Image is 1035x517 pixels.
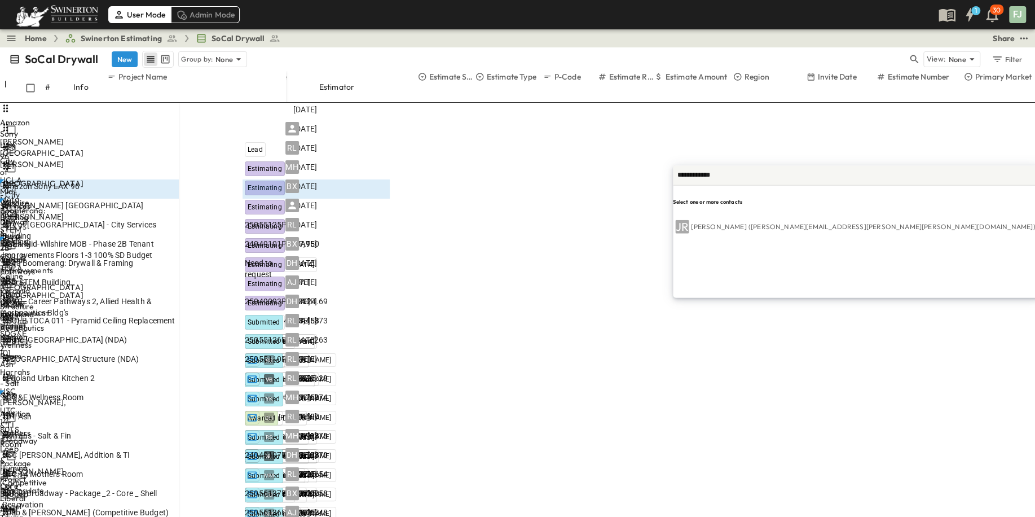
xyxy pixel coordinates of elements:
span: 24049107P [245,449,287,461]
span: 25056137P [245,488,287,499]
div: DH [285,295,299,308]
div: DH [285,256,299,270]
div: AJ [285,275,299,289]
p: Region [745,71,769,82]
div: RL [285,352,299,366]
div: MH [285,429,299,442]
div: MH [285,391,299,404]
span: 25049093P [245,296,287,307]
h6: 1 [975,6,977,15]
div: # [45,71,73,103]
div: BX [285,179,299,193]
span: 25055126P [245,334,287,345]
span: Amazon Sony LAX 96 [2,181,80,192]
span: 25055125P [245,219,287,230]
p: 30 [993,6,1001,15]
p: Due Date [254,71,287,82]
div: Estimator [319,71,418,103]
div: MH [285,160,299,174]
span: City of [GEOGRAPHIC_DATA] - City Services Building [2,219,177,242]
span: [PERSON_NAME] [GEOGRAPHIC_DATA][PERSON_NAME] [2,200,177,222]
span: Legoland Urban Kitchen 2 [2,373,95,384]
button: row view [144,52,157,66]
span: 375 [314,430,328,441]
p: Project Name [118,71,167,82]
div: Info [73,71,107,103]
span: [DATE] [293,200,317,211]
div: RL [285,410,299,423]
div: RL [285,333,299,347]
span: [GEOGRAPHIC_DATA] Structure (NDA) [2,353,139,365]
div: Admin Mode [171,6,240,23]
span: SDG&E Wellness Room [2,392,83,403]
img: 6c363589ada0b36f064d841b69d3a419a338230e66bb0a533688fa5cc3e9e735.png [14,3,100,27]
div: Filter [991,53,1023,65]
span: [DATE] [293,238,317,249]
span: [DATE] [293,142,317,154]
div: RL [285,371,299,385]
div: RL [285,314,299,327]
span: 801 S. Broadway - Package _2 - Core _ Shell Renovation [2,488,177,510]
p: Estimate Status [429,71,475,82]
span: UCLA Mid-Wilshire MOB - Phase 2B Tenant Improvements Floors 1-3 100% SD Budget [2,238,177,261]
p: Estimate Number [888,71,950,82]
div: BX [285,487,299,500]
div: RL [285,218,299,231]
div: BX [285,237,299,251]
span: 374 [314,392,328,403]
span: UTC 14 Mothers Room [2,468,83,480]
nav: breadcrumbs [25,33,287,44]
span: USD STEM Building [2,277,71,288]
button: test [1017,32,1030,45]
p: Estimate Round [609,71,654,82]
p: View: [926,53,946,65]
span: 263 [314,334,328,345]
span: SBVC - Career Pathways 2, Allied Health & Aeronautics Bldg's [2,296,177,318]
span: SoCal Drywall [212,33,265,44]
span: Harrahs - Salt & Fin [2,430,71,441]
span: USC [PERSON_NAME], Addition & TI [2,449,130,461]
p: P-Code [554,71,581,82]
span: Meta Boomerang: Drywall & Framing [2,257,134,269]
span: 24049101P [245,238,287,249]
span: [DATE] [293,123,317,134]
p: None [948,54,966,65]
p: Invite Date [818,71,857,82]
p: None [215,54,234,65]
a: Home [25,33,47,44]
span: [DATE] [293,181,317,192]
p: Estimate Type [487,71,536,82]
div: table view [142,51,174,68]
button: kanban view [158,52,172,66]
p: Estimate Amount [666,71,728,82]
span: [DATE] [293,161,317,173]
span: CSULB TOCA 011 - Pyramid Ceiling Replacement [2,315,175,326]
div: Share [993,33,1015,44]
span: Need to request [245,257,295,280]
span: [DATE] [293,104,317,115]
p: SoCal Drywall [25,51,98,67]
span: 2025.54 [298,468,328,480]
span: 370 [314,449,328,461]
p: [PERSON_NAME] ([PERSON_NAME][EMAIL_ADDRESS][PERSON_NAME][PERSON_NAME][DOMAIN_NAME]) [691,222,1035,231]
span: 2025.53 [298,488,328,499]
span: Celine [GEOGRAPHIC_DATA] (NDA) [2,334,127,345]
span: JR [676,221,689,233]
span: 373 [314,315,328,326]
span: Swinerton Estimating [81,33,162,44]
div: RL [285,141,299,155]
p: Primary Market [975,71,1032,82]
button: New [112,51,138,67]
span: 25055110P [245,353,287,365]
div: RL [285,467,299,481]
p: Group by: [181,54,213,65]
div: FJ [1009,6,1026,23]
div: DH [285,448,299,462]
div: User Mode [108,6,171,23]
